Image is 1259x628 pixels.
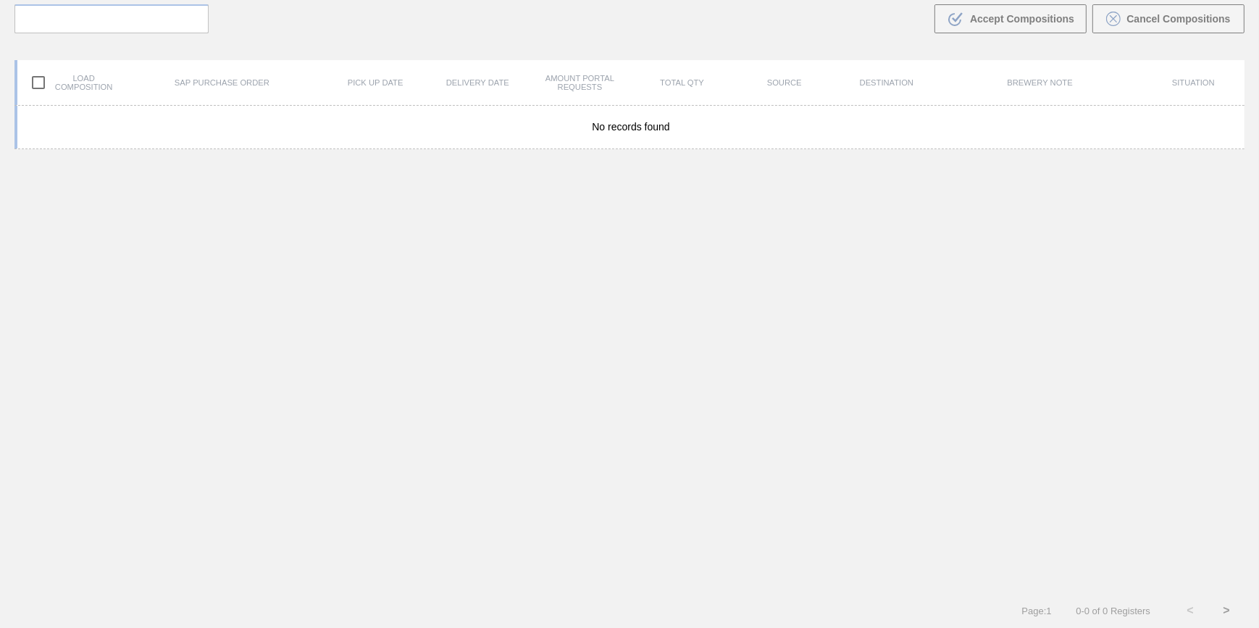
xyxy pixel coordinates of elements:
div: Situation [1142,78,1245,87]
div: Amount Portal Requests [529,74,631,91]
span: No records found [592,121,669,133]
button: Cancel Compositions [1092,4,1245,33]
div: SAP Purchase Order [120,78,324,87]
button: Accept Compositions [934,4,1087,33]
div: Delivery Date [427,78,529,87]
span: 0 - 0 of 0 Registers [1074,606,1150,616]
div: Total Qty [631,78,733,87]
span: Cancel Compositions [1126,13,1230,25]
span: Accept Compositions [970,13,1074,25]
div: Source [733,78,835,87]
div: Pick up Date [325,78,427,87]
span: Page : 1 [1021,606,1051,616]
div: Load composition [17,67,120,98]
div: Brewery Note [937,78,1142,87]
div: Destination [835,78,937,87]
